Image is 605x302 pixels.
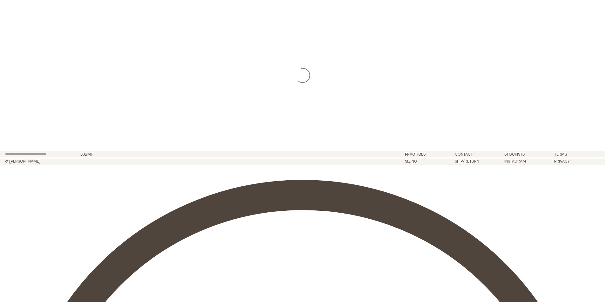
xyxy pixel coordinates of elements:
a: Sizing [405,159,417,164]
a: Stockists [504,152,525,157]
a: Instagram [504,159,526,164]
a: Ship/Return [455,159,479,164]
h2: © [PERSON_NAME] [5,159,150,164]
button: Submit [80,152,94,157]
a: Practices [405,152,426,157]
a: Contact [455,152,473,157]
a: Privacy [554,159,570,164]
a: Terms [554,152,567,157]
